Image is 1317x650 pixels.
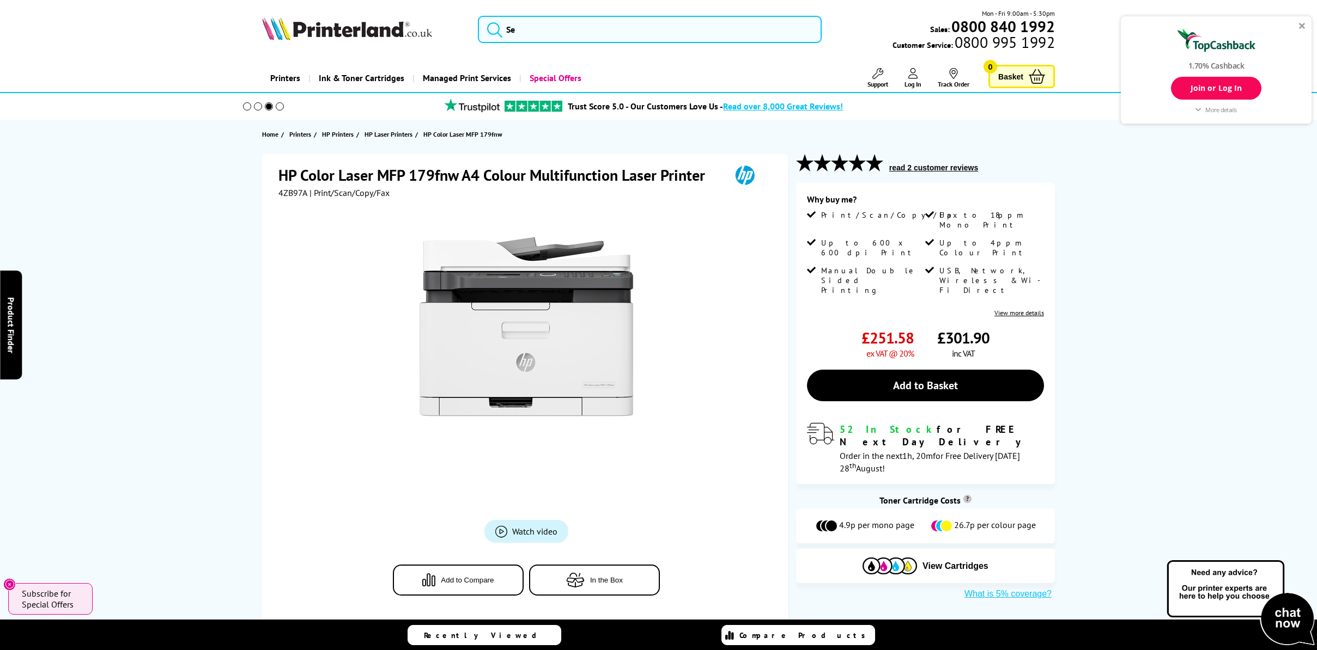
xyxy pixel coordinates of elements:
span: Order in the next for Free Delivery [DATE] 28 August! [840,450,1020,474]
span: Up to 600 x 600 dpi Print [821,238,923,257]
img: trustpilot rating [439,99,505,112]
button: Close [3,578,16,591]
span: Read over 8,000 Great Reviews! [723,101,843,112]
span: Mon - Fri 9:00am - 5:30pm [982,8,1055,19]
sup: Cost per page [963,495,972,503]
a: Managed Print Services [412,64,519,92]
span: Recently Viewed [424,630,548,640]
div: Why buy me? [807,194,1044,210]
span: HP Laser Printers [365,128,412,140]
a: Ink & Toner Cartridges [308,64,412,92]
span: Ink & Toner Cartridges [319,64,404,92]
a: Printerland Logo [262,16,464,42]
span: Manual Double Sided Printing [821,266,923,295]
span: 52 In Stock [840,423,937,436]
sup: th [849,461,856,470]
a: Special Offers [519,64,590,92]
span: Customer Service: [893,37,1055,50]
span: HP Color Laser MFP 179fnw [423,130,502,138]
a: Recently Viewed [408,625,561,645]
span: Add to Compare [441,576,494,584]
span: Sales: [930,24,950,34]
span: View Cartridges [922,561,988,571]
span: 26.7p per colour page [954,519,1036,532]
button: What is 5% coverage? [961,588,1055,599]
span: Print/Scan/Copy/Fax [821,210,961,220]
div: for FREE Next Day Delivery [840,423,1044,448]
b: 0800 840 1992 [951,16,1055,36]
span: Subscribe for Special Offers [22,588,82,610]
span: Product Finder [5,297,16,353]
a: Trust Score 5.0 - Our Customers Love Us -Read over 8,000 Great Reviews! [568,101,843,112]
span: Watch video [512,526,557,537]
span: Compare Products [739,630,871,640]
a: Basket 0 [988,65,1055,88]
button: read 2 customer reviews [886,163,981,173]
span: £301.90 [937,328,990,348]
span: Support [867,80,888,88]
button: In the Box [529,565,660,596]
div: modal_delivery [807,423,1044,473]
div: Toner Cartridge Costs [796,495,1055,506]
span: £251.58 [861,328,914,348]
input: Se [478,16,822,43]
img: Printerland Logo [262,16,432,40]
a: Compare Products [721,625,875,645]
span: inc VAT [952,348,975,359]
a: Add to Basket [807,370,1044,401]
img: trustpilot rating [505,101,562,112]
img: Cartridges [863,557,917,574]
span: | Print/Scan/Copy/Fax [309,187,390,198]
a: Printers [289,128,314,140]
a: Printers [262,64,308,92]
a: 0800 840 1992 [950,21,1055,32]
a: Track Order [938,68,969,88]
a: Log In [905,68,921,88]
a: HP Laser Printers [365,128,415,140]
span: Basket [998,69,1023,84]
span: Log In [905,80,921,88]
span: 1h, 20m [902,450,933,461]
span: HP Printers [322,128,354,140]
a: Product_All_Videos [484,520,568,543]
img: Open Live Chat window [1164,559,1317,648]
img: HP [720,165,770,185]
button: Add to Compare [393,565,524,596]
span: 4ZB97A [278,187,307,198]
button: View Cartridges [804,557,1047,575]
span: In the Box [590,576,623,584]
span: 0 [984,60,997,73]
span: 4.9p per mono page [839,519,914,532]
a: HP Printers [322,128,356,140]
img: HP Color Laser MFP 179fnw [420,220,633,433]
span: Home [262,128,278,140]
span: USB, Network, Wireless & Wi-Fi Direct [939,266,1041,295]
a: Home [262,128,281,140]
span: Printers [289,128,311,140]
span: Up to 4ppm Colour Print [939,238,1041,257]
span: ex VAT @ 20% [866,348,914,359]
span: 0800 995 1992 [953,37,1055,47]
h1: HP Color Laser MFP 179fnw A4 Colour Multifunction Laser Printer [278,165,716,185]
a: Support [867,68,888,88]
a: View more details [994,309,1044,317]
span: Up to 18ppm Mono Print [939,210,1041,230]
